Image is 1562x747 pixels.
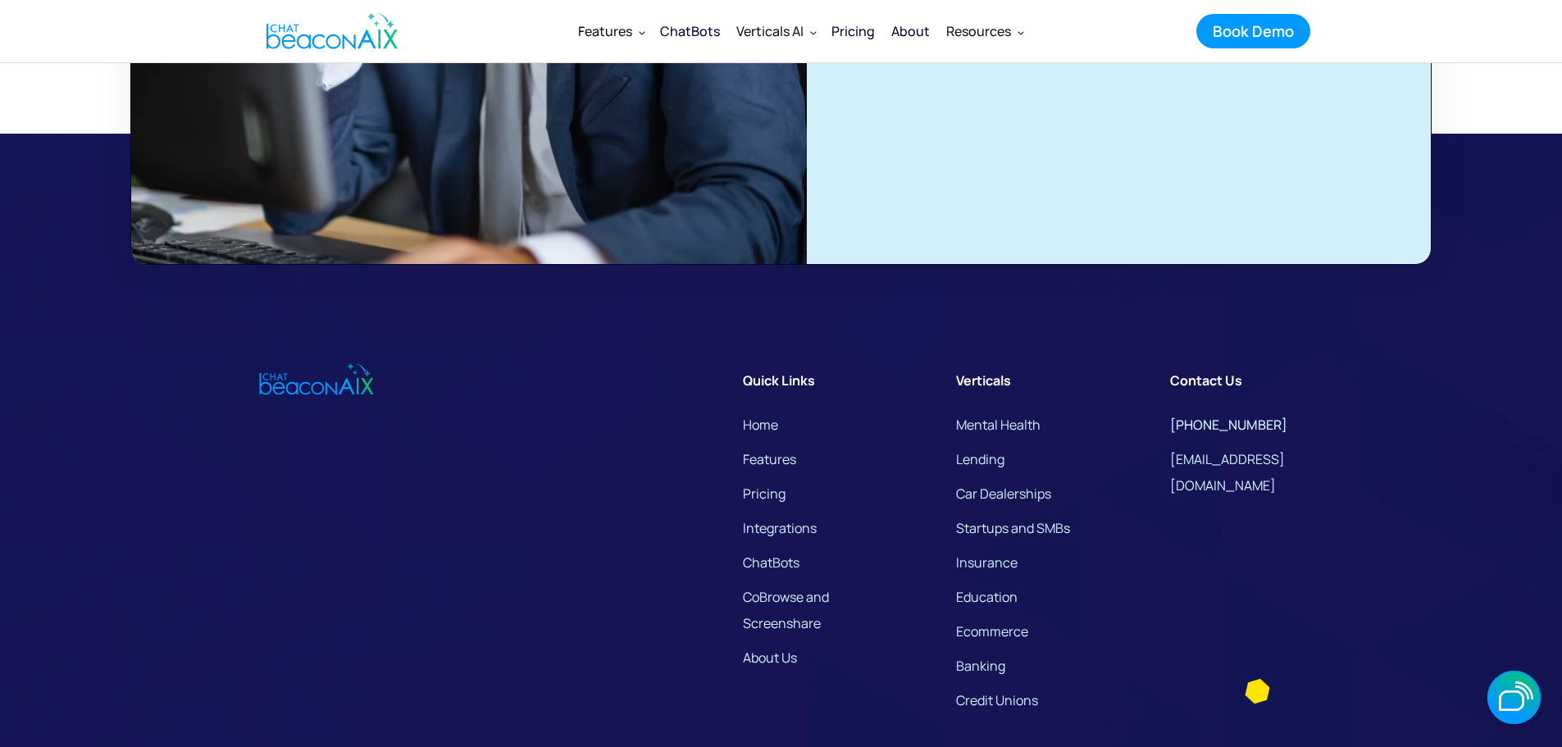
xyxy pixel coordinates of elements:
[831,20,875,43] div: Pricing
[956,553,1018,572] a: Insurance
[1170,416,1287,434] span: [PHONE_NUMBER]
[728,11,823,51] div: Verticals AI
[1170,367,1242,394] div: Contact Us
[639,29,645,35] img: Dropdown
[938,11,1031,51] div: Resources
[660,20,720,43] div: ChatBots
[1196,14,1310,48] a: Book Demo
[956,622,1028,640] a: Ecommerce
[956,519,1070,537] a: Startups and SMBs
[743,515,817,541] a: Integrations
[743,412,778,438] a: Home
[891,20,930,43] div: About
[956,367,1011,394] div: Verticals
[570,11,652,51] div: Features
[736,20,804,43] div: Verticals AI
[743,446,796,472] a: Features
[956,450,1004,468] a: Lending
[956,485,1051,503] a: Car Dealerships
[956,416,1041,434] a: Mental Health
[946,20,1011,43] div: Resources
[652,10,728,52] a: ChatBots
[1018,29,1024,35] img: Dropdown
[1213,20,1294,42] div: Book Demo
[883,11,938,51] a: About
[743,549,799,576] a: ChatBots
[823,10,883,52] a: Pricing
[743,645,797,671] a: About Us
[743,584,891,636] a: CoBrowse and Screenshare
[956,588,1018,606] a: Education
[1170,412,1318,438] a: [PHONE_NUMBER]
[1170,446,1318,499] a: [EMAIL_ADDRESS][DOMAIN_NAME]
[956,657,1005,675] a: Banking
[253,2,407,60] a: home
[578,20,632,43] div: Features
[810,29,817,35] img: Dropdown
[743,481,786,507] a: Pricing
[956,691,1038,709] a: Credit Unions
[743,367,815,394] div: Quick Links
